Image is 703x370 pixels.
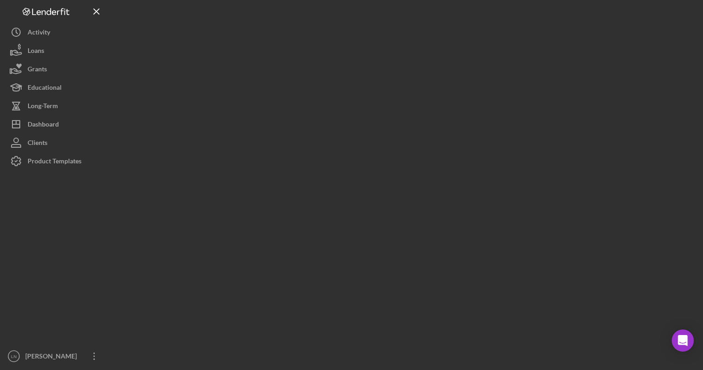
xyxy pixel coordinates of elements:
[5,78,106,97] button: Educational
[11,354,17,359] text: LN
[672,330,694,352] div: Open Intercom Messenger
[5,41,106,60] button: Loans
[28,41,44,62] div: Loans
[5,23,106,41] button: Activity
[5,115,106,133] button: Dashboard
[28,97,58,117] div: Long-Term
[28,133,47,154] div: Clients
[23,347,83,368] div: [PERSON_NAME]
[5,152,106,170] button: Product Templates
[28,115,59,136] div: Dashboard
[5,347,106,365] button: LN[PERSON_NAME]
[5,60,106,78] button: Grants
[5,97,106,115] button: Long-Term
[5,133,106,152] button: Clients
[28,23,50,44] div: Activity
[28,60,47,81] div: Grants
[28,78,62,99] div: Educational
[28,152,81,173] div: Product Templates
